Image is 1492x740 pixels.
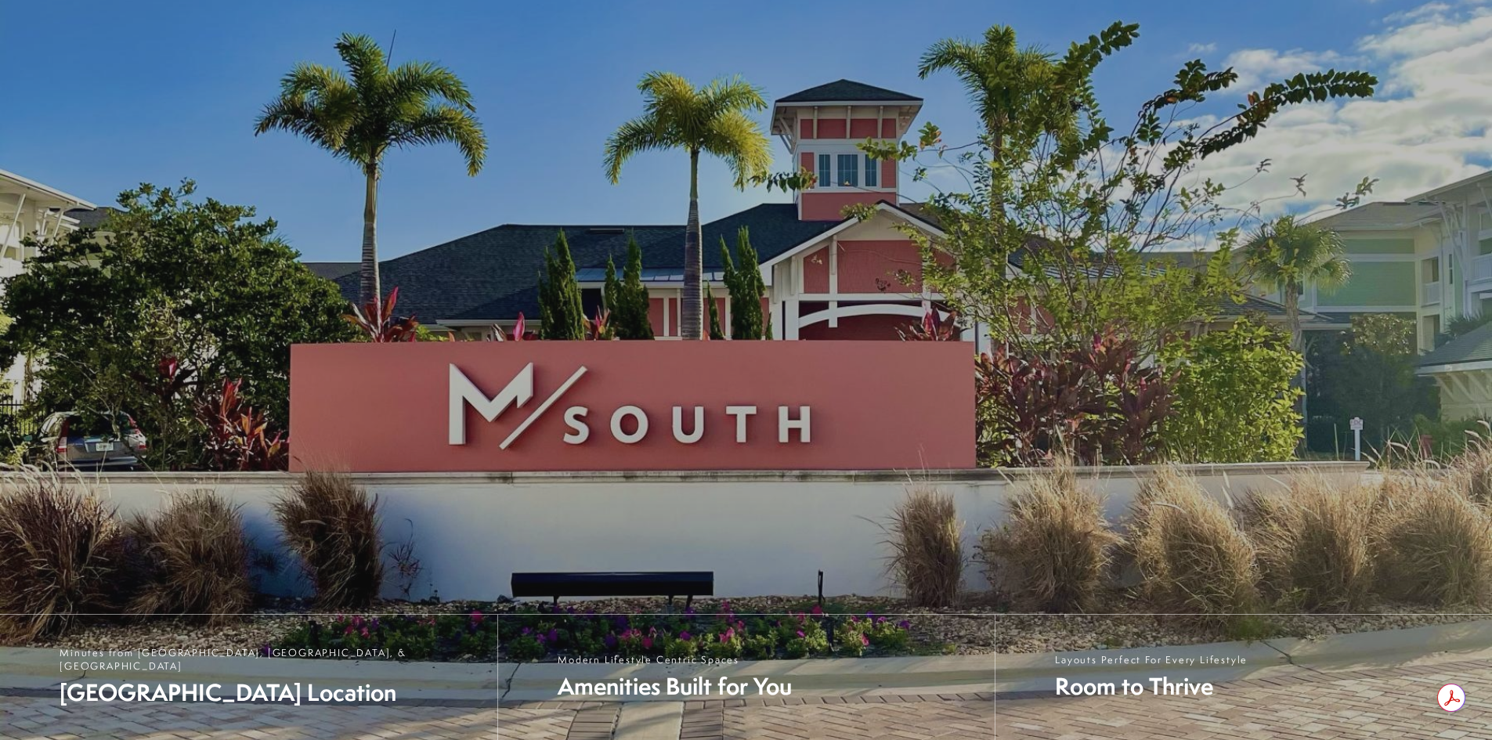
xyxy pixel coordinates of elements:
[237,442,424,480] a: Explore Our Community
[60,646,482,673] span: Minutes from [GEOGRAPHIC_DATA], [GEOGRAPHIC_DATA], & [GEOGRAPHIC_DATA]
[263,452,398,468] span: Explore Our Community
[237,261,593,281] p: Exceptional Living in The Heart of [GEOGRAPHIC_DATA]
[60,677,482,709] span: [GEOGRAPHIC_DATA] Location
[237,297,1255,421] p: Welcome Home to M South Apartment Homes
